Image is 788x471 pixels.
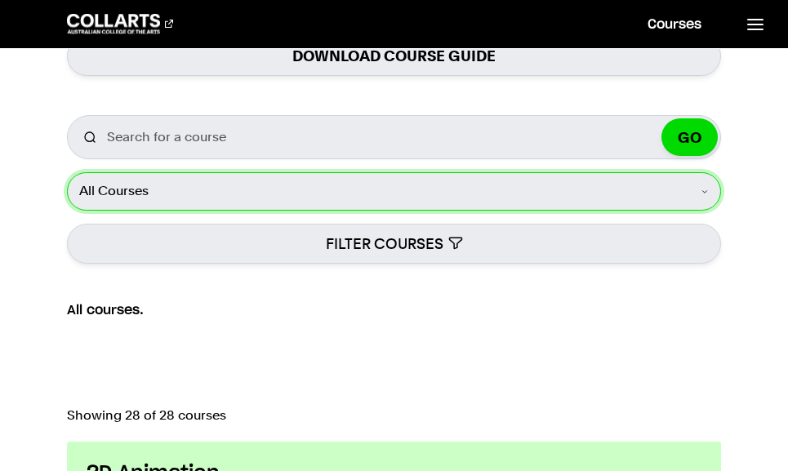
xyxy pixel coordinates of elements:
[67,36,721,76] a: Download Course Guide
[661,118,718,156] button: GO
[67,300,721,327] h2: All courses.
[67,409,721,422] p: Showing 28 of 28 courses
[67,115,721,159] input: Search for a course
[67,224,721,264] button: FILTER COURSES
[67,14,173,33] div: Go to homepage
